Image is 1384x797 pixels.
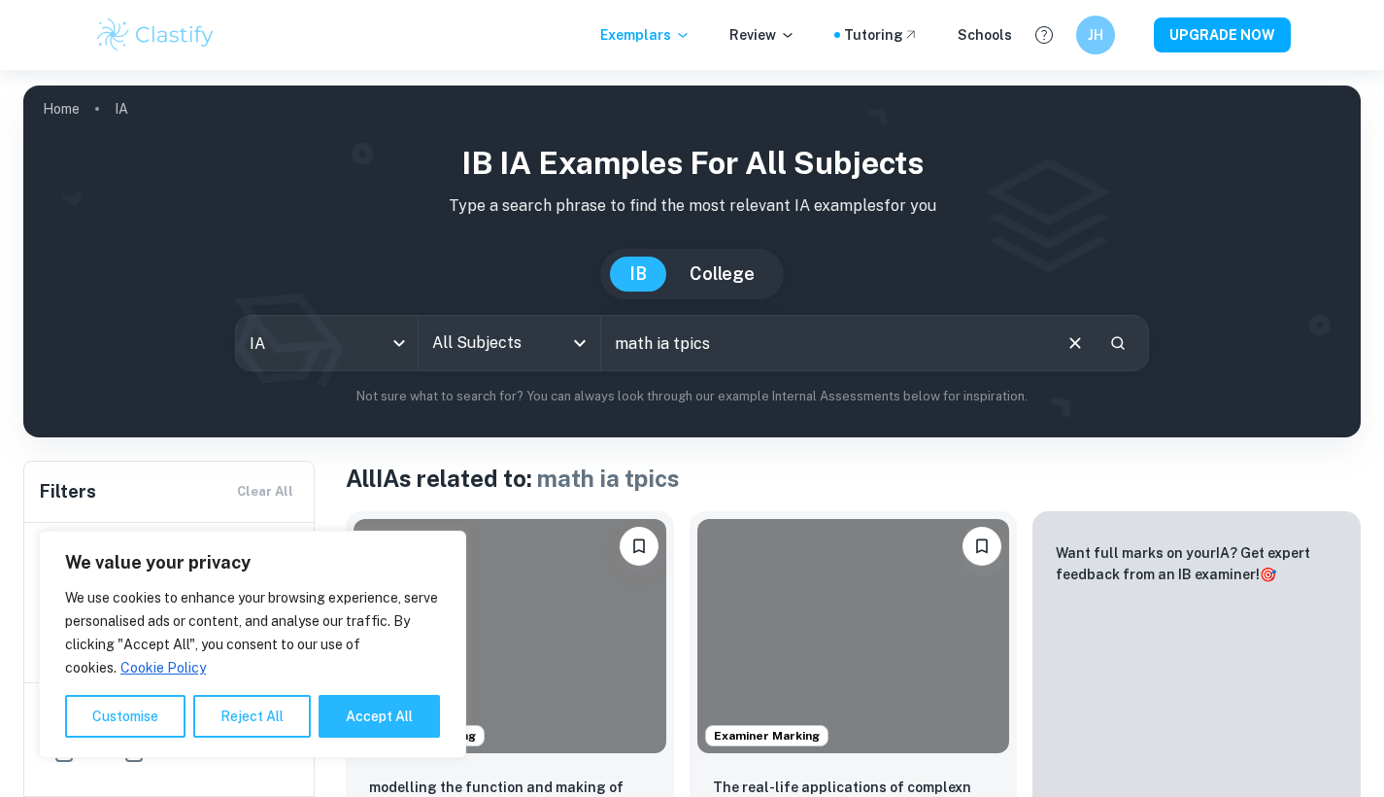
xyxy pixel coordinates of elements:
p: IA [115,98,128,120]
p: Review [729,24,795,46]
button: IB [610,257,666,292]
span: 🎯 [1260,567,1276,582]
p: Type a search phrase to find the most relevant IA examples for you [39,194,1345,218]
p: Exemplars [600,24,691,46]
div: IA [236,316,418,370]
p: Want full marks on your IA ? Get expert feedback from an IB examiner! [1056,542,1337,585]
h6: JH [1084,24,1106,46]
img: Clastify logo [94,16,218,54]
p: We use cookies to enhance your browsing experience, serve personalised ads or content, and analys... [65,586,440,679]
p: We value your privacy [65,551,440,574]
a: Tutoring [844,24,919,46]
button: Customise [65,695,186,738]
h6: Filters [40,478,96,505]
div: We value your privacy [39,531,466,758]
a: Cookie Policy [119,659,207,676]
p: Not sure what to search for? You can always look through our example Internal Assessments below f... [39,387,1345,406]
h1: All IAs related to: [346,461,1361,496]
button: Search [1101,327,1134,360]
button: Bookmark [620,527,658,566]
input: E.g. player arrangements, enthalpy of combustion, analysis of a big city... [601,316,1050,370]
button: Help and Feedback [1028,18,1061,52]
span: math ia tpics [537,465,680,492]
span: Examiner Marking [706,727,827,745]
h1: IB IA examples for all subjects [39,140,1345,187]
button: Reject All [193,695,311,738]
button: UPGRADE NOW [1154,17,1291,52]
button: Accept All [319,695,440,738]
button: College [670,257,774,292]
button: JH [1076,16,1115,54]
button: Bookmark [962,527,1001,566]
button: Open [566,329,593,357]
a: Home [43,95,80,122]
img: profile cover [23,86,1361,437]
a: Schools [958,24,1012,46]
button: Clear [1057,325,1094,362]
